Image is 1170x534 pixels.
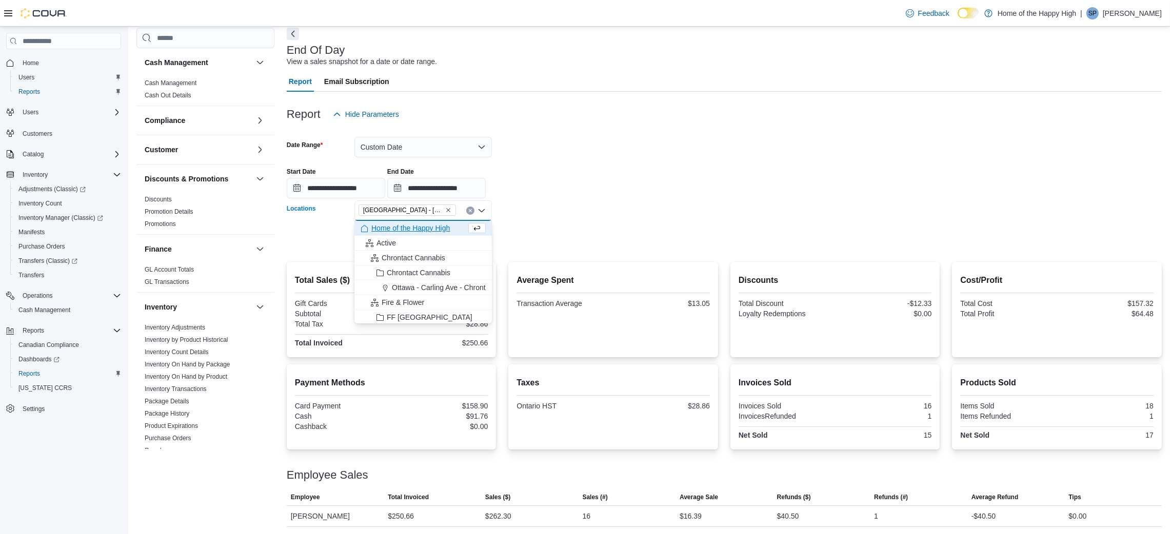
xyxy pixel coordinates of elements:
span: Settings [23,405,45,413]
a: Transfers (Classic) [10,254,125,268]
a: Inventory On Hand by Product [145,373,227,380]
a: Cash Out Details [145,92,191,99]
h3: Compliance [145,115,185,126]
span: Home [23,59,39,67]
a: Inventory Manager (Classic) [10,211,125,225]
button: Transfers [10,268,125,282]
div: 1 [1059,412,1154,420]
button: Home [2,55,125,70]
h3: Report [287,108,321,120]
a: Package Details [145,398,189,405]
span: [GEOGRAPHIC_DATA] - [GEOGRAPHIC_DATA][PERSON_NAME] - Fire & Flower [363,205,443,215]
div: $64.48 [1059,310,1154,318]
a: Settings [18,403,49,415]
div: Discounts & Promotions [136,193,274,234]
span: Reports [23,326,44,335]
h2: Taxes [517,377,710,389]
span: Inventory Count Details [145,348,209,356]
button: Operations [2,289,125,303]
img: Cova [21,8,67,18]
h2: Total Sales ($) [295,274,488,286]
span: [US_STATE] CCRS [18,384,72,392]
button: Inventory Count [10,196,125,211]
span: Dashboards [14,353,121,365]
button: Canadian Compliance [10,338,125,352]
a: Product Expirations [145,422,198,429]
a: Inventory by Product Historical [145,336,228,343]
span: Total Invoiced [388,493,429,501]
label: Date Range [287,141,323,149]
span: Ottawa - Carling Ave - Chrontact Cannabis [392,282,527,293]
span: Inventory [23,171,48,179]
span: SP [1088,7,1097,19]
button: Customer [254,143,266,156]
h2: Cost/Profit [960,274,1154,286]
button: Custom Date [354,137,492,157]
div: View a sales snapshot for a date or date range. [287,56,437,67]
span: Users [23,108,38,116]
div: Transaction Average [517,299,611,307]
h3: Finance [145,244,172,254]
div: $250.66 [393,339,488,347]
button: Catalog [2,147,125,161]
div: $28.86 [616,402,710,410]
button: Active [354,236,492,251]
span: Users [14,71,121,84]
span: North York - Pond Mills Centre - Fire & Flower [359,204,456,216]
div: $0.00 [393,422,488,430]
label: Start Date [287,168,316,176]
span: Refunds ($) [777,493,811,501]
a: Transfers (Classic) [14,255,82,267]
div: -$12.33 [837,299,931,307]
span: Purchase Orders [18,242,65,251]
span: Promotion Details [145,208,193,216]
span: Operations [18,290,121,302]
button: Fire & Flower [354,295,492,310]
span: GL Transactions [145,278,189,286]
h2: Average Spent [517,274,710,286]
div: InvoicesRefunded [739,412,833,420]
div: -$40.50 [971,510,996,522]
span: Cash Out Details [145,91,191,99]
a: Canadian Compliance [14,339,83,351]
span: Reports [14,86,121,98]
span: Active [376,238,396,248]
span: Email Subscription [324,71,389,92]
span: Report [289,71,312,92]
div: Items Refunded [960,412,1055,420]
button: Discounts & Promotions [254,173,266,185]
button: Remove North York - Pond Mills Centre - Fire & Flower from selection in this group [445,207,451,213]
span: Cash Management [14,304,121,316]
span: GL Account Totals [145,265,194,274]
span: Home [18,56,121,69]
span: Transfers (Classic) [14,255,121,267]
a: Reports [14,86,44,98]
span: Inventory Count [14,197,121,210]
button: Finance [254,243,266,255]
button: FF [GEOGRAPHIC_DATA] [354,310,492,325]
div: $16.39 [680,510,702,522]
span: Washington CCRS [14,382,121,394]
button: Customers [2,126,125,140]
span: Inventory [18,169,121,181]
div: [PERSON_NAME] [287,506,384,526]
div: Cash Management [136,77,274,106]
button: Clear input [466,207,474,215]
h2: Discounts [739,274,932,286]
a: GL Transactions [145,278,189,285]
button: Reports [10,85,125,99]
span: Promotions [145,220,176,228]
a: Inventory Count Details [145,348,209,356]
span: Operations [23,292,53,300]
div: $28.86 [393,320,488,328]
span: Inventory Manager (Classic) [18,214,103,222]
span: Inventory Manager (Classic) [14,212,121,224]
h3: Inventory [145,302,177,312]
div: Subtotal [295,310,389,318]
a: Manifests [14,226,49,238]
div: Total Profit [960,310,1055,318]
div: $0.00 [837,310,931,318]
span: Fire & Flower [382,297,424,307]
